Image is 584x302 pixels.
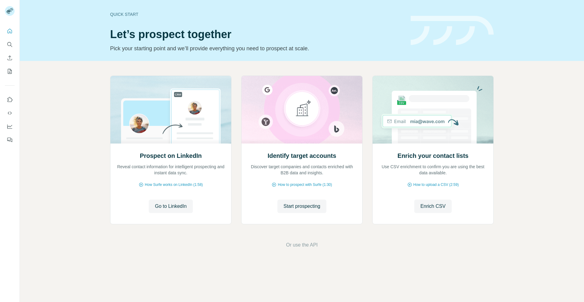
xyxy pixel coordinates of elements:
[5,39,15,50] button: Search
[241,76,363,144] img: Identify target accounts
[110,28,403,41] h1: Let’s prospect together
[379,164,487,176] p: Use CSV enrichment to confirm you are using the best data available.
[283,203,320,210] span: Start prospecting
[277,200,326,213] button: Start prospecting
[5,94,15,105] button: Use Surfe on LinkedIn
[155,203,186,210] span: Go to LinkedIn
[110,76,231,144] img: Prospect on LinkedIn
[5,108,15,119] button: Use Surfe API
[398,151,468,160] h2: Enrich your contact lists
[110,11,403,17] div: Quick start
[278,182,332,187] span: How to prospect with Surfe (1:30)
[140,151,202,160] h2: Prospect on LinkedIn
[5,121,15,132] button: Dashboard
[116,164,225,176] p: Reveal contact information for intelligent prospecting and instant data sync.
[5,26,15,37] button: Quick start
[414,200,452,213] button: Enrich CSV
[413,182,459,187] span: How to upload a CSV (2:59)
[420,203,446,210] span: Enrich CSV
[5,52,15,63] button: Enrich CSV
[268,151,336,160] h2: Identify target accounts
[411,16,494,45] img: banner
[5,134,15,145] button: Feedback
[286,241,318,249] button: Or use the API
[248,164,356,176] p: Discover target companies and contacts enriched with B2B data and insights.
[5,66,15,77] button: My lists
[149,200,193,213] button: Go to LinkedIn
[110,44,403,53] p: Pick your starting point and we’ll provide everything you need to prospect at scale.
[145,182,203,187] span: How Surfe works on LinkedIn (1:58)
[372,76,494,144] img: Enrich your contact lists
